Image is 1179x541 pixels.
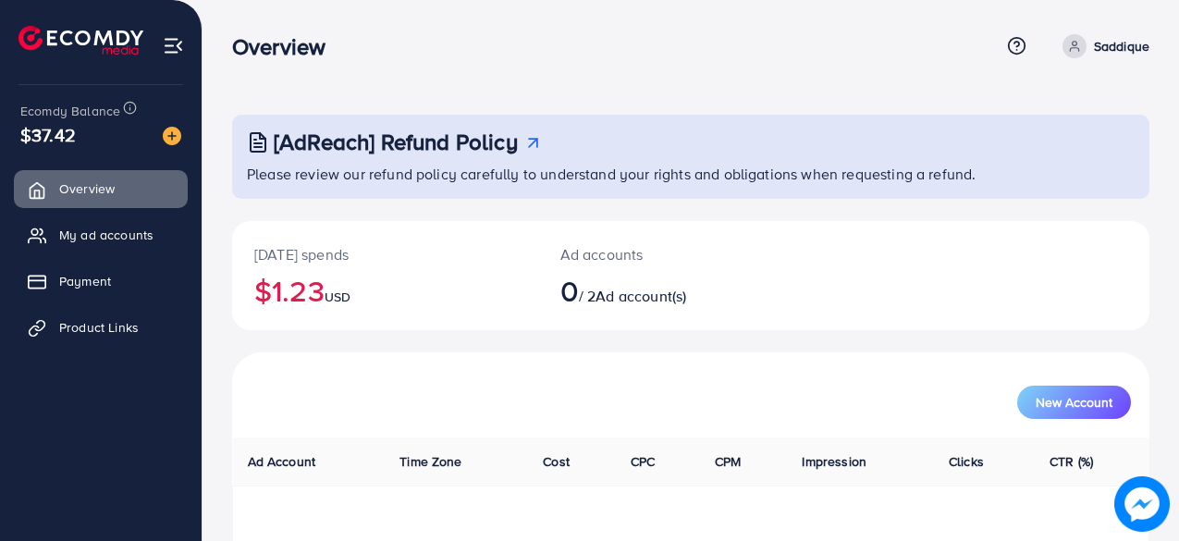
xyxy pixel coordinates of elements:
a: Saddique [1055,34,1149,58]
img: image [1114,476,1170,532]
p: [DATE] spends [254,243,516,265]
h3: [AdReach] Refund Policy [274,129,518,155]
span: Payment [59,272,111,290]
p: Please review our refund policy carefully to understand your rights and obligations when requesti... [247,163,1138,185]
a: Overview [14,170,188,207]
span: Ad account(s) [596,286,686,306]
span: CPC [631,452,655,471]
span: New Account [1036,396,1112,409]
h2: / 2 [560,273,745,308]
a: Product Links [14,309,188,346]
span: CTR (%) [1050,452,1093,471]
img: logo [18,26,143,55]
span: Clicks [949,452,984,471]
span: Ad Account [248,452,316,471]
h3: Overview [232,33,340,60]
span: My ad accounts [59,226,154,244]
span: Time Zone [399,452,461,471]
p: Saddique [1094,35,1149,57]
span: Cost [543,452,570,471]
span: 0 [560,269,579,312]
span: Product Links [59,318,139,337]
button: New Account [1017,386,1131,419]
a: My ad accounts [14,216,188,253]
span: CPM [715,452,741,471]
a: Payment [14,263,188,300]
span: USD [325,288,350,306]
span: Ecomdy Balance [20,102,120,120]
span: Impression [802,452,866,471]
img: image [163,127,181,145]
p: Ad accounts [560,243,745,265]
span: $37.42 [20,121,76,148]
h2: $1.23 [254,273,516,308]
img: menu [163,35,184,56]
span: Overview [59,179,115,198]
